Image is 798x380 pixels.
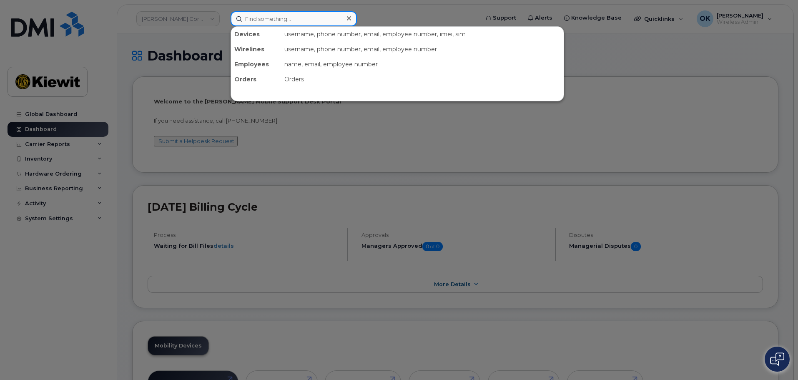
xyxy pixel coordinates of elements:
[231,72,281,87] div: Orders
[231,27,281,42] div: Devices
[231,57,281,72] div: Employees
[770,352,784,366] img: Open chat
[281,42,564,57] div: username, phone number, email, employee number
[281,72,564,87] div: Orders
[281,57,564,72] div: name, email, employee number
[231,42,281,57] div: Wirelines
[281,27,564,42] div: username, phone number, email, employee number, imei, sim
